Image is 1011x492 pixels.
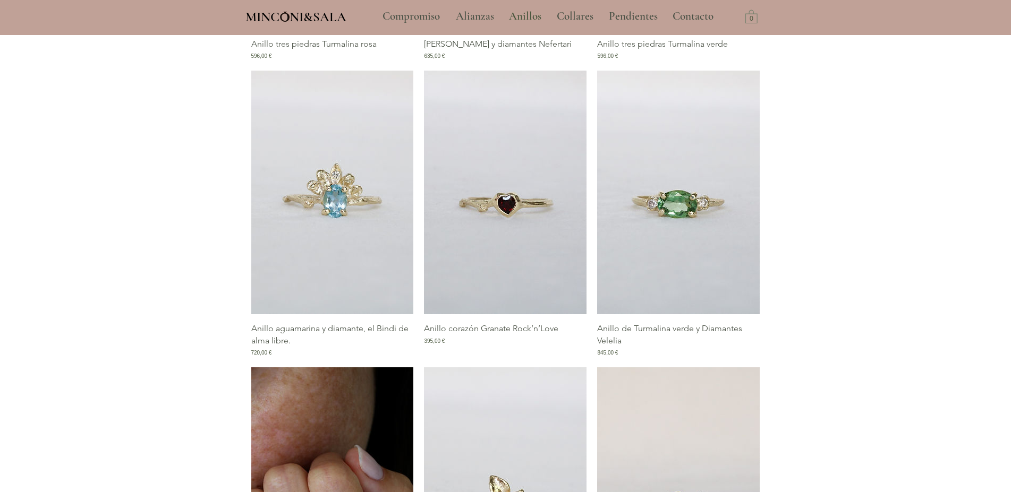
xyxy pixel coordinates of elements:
a: Anillos [501,3,549,30]
a: Anillo corazón Granate Rock’n’Love395,00 € [424,323,587,357]
a: Anillo de Turmalina verde y Diamantes Velelia [597,71,760,314]
span: 395,00 € [424,337,445,345]
p: Anillo aguamarina y diamante, el Bindi de alma libre. [251,323,414,347]
p: Pendientes [604,3,663,30]
span: 596,00 € [597,52,618,60]
a: Anillo tres piedras Turmalina rosa596,00 € [251,38,414,60]
a: Anillo corazón en oro [424,71,587,314]
p: Anillos [504,3,547,30]
p: Contacto [667,3,719,30]
p: Anillo corazón Granate Rock’n’Love [424,323,558,334]
span: 635,00 € [424,52,445,60]
a: Pendientes [601,3,665,30]
p: Compromiso [377,3,445,30]
a: Anillo tres piedras Turmalina verde596,00 € [597,38,760,60]
nav: Sitio [354,3,743,30]
a: Contacto [665,3,722,30]
img: Minconi Sala [281,11,290,22]
a: Anillo aguamarina y diamante, el Bindi de alma libre.720,00 € [251,323,414,357]
p: Anillo de Turmalina verde y Diamantes Velelia [597,323,760,347]
a: Collares [549,3,601,30]
p: Anillo tres piedras Turmalina verde [597,38,728,50]
span: MINCONI&SALA [245,9,346,25]
a: MINCONI&SALA [245,7,346,24]
a: Anillo aguamarina y diamante [251,71,414,314]
a: Compromiso [375,3,448,30]
p: Anillo tres piedras Turmalina rosa [251,38,377,50]
div: Galería de Anillo corazón Granate Rock’n’Love [424,71,587,357]
a: Carrito con 0 ítems [745,9,758,23]
a: [PERSON_NAME] y diamantes Nefertari635,00 € [424,38,587,60]
p: Alianzas [451,3,499,30]
span: 596,00 € [251,52,272,60]
span: 845,00 € [597,349,618,357]
text: 0 [750,15,753,23]
p: [PERSON_NAME] y diamantes Nefertari [424,38,572,50]
a: Anillo de Turmalina verde y Diamantes Velelia845,00 € [597,323,760,357]
span: 720,00 € [251,349,272,357]
a: Alianzas [448,3,501,30]
div: Galería de Anillo de Turmalina verde y Diamantes Velelia [597,71,760,357]
div: Galería de Anillo aguamarina y diamante, el Bindi de alma libre. [251,71,414,357]
p: Collares [551,3,599,30]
